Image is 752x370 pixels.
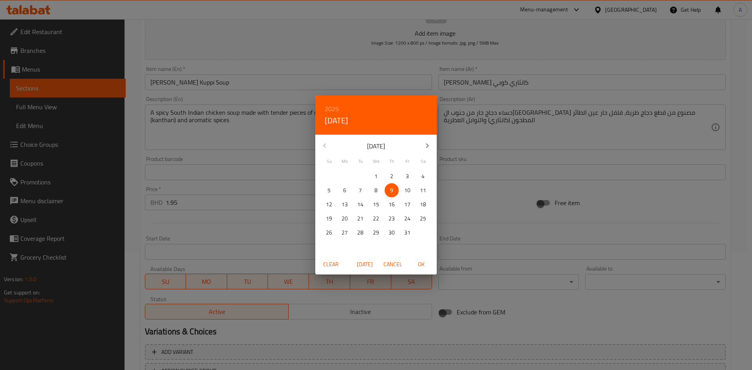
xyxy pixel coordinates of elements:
button: 10 [400,183,414,197]
button: 5 [322,183,336,197]
p: 29 [373,228,379,238]
p: 6 [343,186,346,195]
p: 24 [404,214,410,224]
button: 8 [369,183,383,197]
p: 25 [420,214,426,224]
span: Th [385,158,399,165]
span: Cancel [383,260,402,269]
p: 8 [374,186,378,195]
p: 27 [342,228,348,238]
p: 18 [420,200,426,209]
p: 14 [357,200,363,209]
p: 31 [404,228,410,238]
p: 19 [326,214,332,224]
button: OK [409,257,434,272]
button: Clear [318,257,343,272]
button: Cancel [380,257,405,272]
p: 17 [404,200,410,209]
button: 22 [369,211,383,226]
button: 26 [322,226,336,240]
span: Clear [322,260,340,269]
button: 23 [385,211,399,226]
button: 11 [416,183,430,197]
p: 7 [359,186,362,195]
button: 30 [385,226,399,240]
span: Mo [338,158,352,165]
button: 15 [369,197,383,211]
p: 2 [390,171,393,181]
button: 28 [353,226,367,240]
button: 2 [385,169,399,183]
p: 9 [390,186,393,195]
button: 14 [353,197,367,211]
button: 4 [416,169,430,183]
button: 20 [338,211,352,226]
p: 28 [357,228,363,238]
button: 7 [353,183,367,197]
p: 11 [420,186,426,195]
p: 26 [326,228,332,238]
button: 31 [400,226,414,240]
button: 3 [400,169,414,183]
span: We [369,158,383,165]
button: 25 [416,211,430,226]
button: [DATE] [352,257,377,272]
button: 17 [400,197,414,211]
button: 24 [400,211,414,226]
button: 9 [385,183,399,197]
p: 16 [389,200,395,209]
p: [DATE] [334,141,418,151]
p: 20 [342,214,348,224]
button: [DATE] [325,114,348,127]
p: 5 [327,186,331,195]
p: 22 [373,214,379,224]
span: OK [412,260,430,269]
span: Su [322,158,336,165]
button: 16 [385,197,399,211]
button: 19 [322,211,336,226]
p: 13 [342,200,348,209]
button: 2025 [325,103,339,114]
button: 29 [369,226,383,240]
p: 23 [389,214,395,224]
p: 1 [374,171,378,181]
span: Tu [353,158,367,165]
span: Fr [400,158,414,165]
p: 30 [389,228,395,238]
p: 4 [421,171,425,181]
p: 15 [373,200,379,209]
p: 21 [357,214,363,224]
p: 3 [406,171,409,181]
button: 21 [353,211,367,226]
button: 6 [338,183,352,197]
span: [DATE] [355,260,374,269]
button: 18 [416,197,430,211]
button: 27 [338,226,352,240]
button: 12 [322,197,336,211]
span: Sa [416,158,430,165]
button: 1 [369,169,383,183]
p: 12 [326,200,332,209]
p: 10 [404,186,410,195]
button: 13 [338,197,352,211]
